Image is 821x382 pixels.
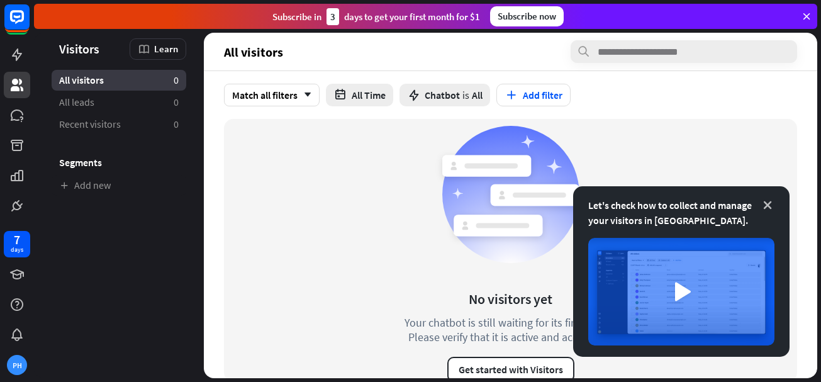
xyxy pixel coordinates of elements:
div: Subscribe in days to get your first month for $1 [272,8,480,25]
a: 7 days [4,231,30,257]
a: Add new [52,175,186,196]
div: PH [7,355,27,375]
button: All Time [326,84,393,106]
div: Your chatbot is still waiting for its first visitor. Please verify that it is active and accessible. [382,315,640,344]
button: Open LiveChat chat widget [10,5,48,43]
div: Match all filters [224,84,320,106]
a: All leads 0 [52,92,186,113]
span: Learn [154,43,178,55]
button: Get started with Visitors [447,357,574,382]
div: days [11,245,23,254]
button: Add filter [496,84,571,106]
img: image [588,238,774,345]
aside: 0 [174,118,179,131]
a: Recent visitors 0 [52,114,186,135]
div: 7 [14,234,20,245]
span: All visitors [224,45,283,59]
div: Let's check how to collect and manage your visitors in [GEOGRAPHIC_DATA]. [588,198,774,228]
div: Subscribe now [490,6,564,26]
span: All visitors [59,74,104,87]
span: All leads [59,96,94,109]
span: Recent visitors [59,118,121,131]
h3: Segments [52,156,186,169]
aside: 0 [174,96,179,109]
div: No visitors yet [469,290,552,308]
div: 3 [327,8,339,25]
span: Chatbot [425,89,460,101]
span: is [462,89,469,101]
span: Visitors [59,42,99,56]
aside: 0 [174,74,179,87]
span: All [472,89,483,101]
i: arrow_down [298,91,311,99]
